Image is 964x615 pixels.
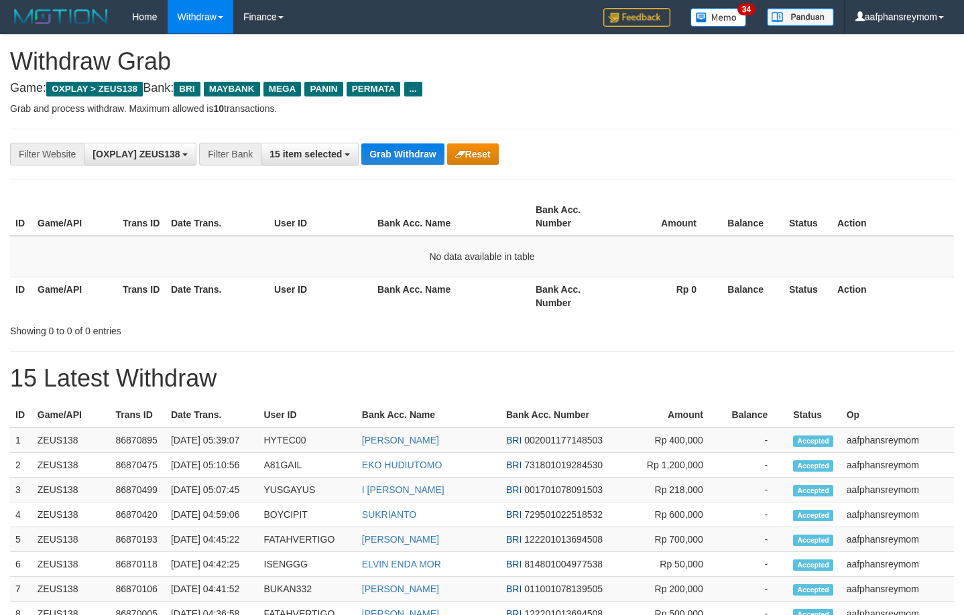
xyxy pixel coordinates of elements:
[793,485,833,496] span: Accepted
[361,143,444,165] button: Grab Withdraw
[841,502,954,527] td: aafphansreymom
[793,460,833,472] span: Accepted
[117,198,166,236] th: Trans ID
[10,143,84,165] div: Filter Website
[832,198,954,236] th: Action
[524,460,603,470] span: Copy 731801019284530 to clipboard
[10,453,32,478] td: 2
[32,478,111,502] td: ZEUS138
[166,478,259,502] td: [DATE] 05:07:45
[524,584,603,594] span: Copy 011001078139505 to clipboard
[530,277,615,315] th: Bank Acc. Number
[784,198,832,236] th: Status
[32,403,111,427] th: Game/API
[404,82,422,96] span: ...
[117,277,166,315] th: Trans ID
[111,502,166,527] td: 86870420
[832,277,954,315] th: Action
[506,559,522,569] span: BRI
[10,82,954,95] h4: Game: Bank:
[524,509,603,520] span: Copy 729501022518532 to clipboard
[506,460,522,470] span: BRI
[10,319,391,338] div: Showing 0 to 0 of 0 entries
[111,453,166,478] td: 86870475
[166,403,259,427] th: Date Trans.
[213,103,224,114] strong: 10
[723,478,788,502] td: -
[723,427,788,453] td: -
[111,403,166,427] th: Trans ID
[10,48,954,75] h1: Withdraw Grab
[263,82,302,96] span: MEGA
[362,460,442,470] a: EKO HUDIUTOMO
[259,478,357,502] td: YUSGAYUS
[723,453,788,478] td: -
[259,453,357,478] td: A81GAIL
[629,527,723,552] td: Rp 700,000
[524,484,603,495] span: Copy 001701078091503 to clipboard
[32,552,111,577] td: ZEUS138
[501,403,629,427] th: Bank Acc. Number
[723,577,788,602] td: -
[93,149,180,159] span: [OXPLAY] ZEUS138
[530,198,615,236] th: Bank Acc. Number
[506,509,522,520] span: BRI
[166,577,259,602] td: [DATE] 04:41:52
[199,143,261,165] div: Filter Bank
[841,403,954,427] th: Op
[362,435,439,446] a: [PERSON_NAME]
[10,236,954,277] td: No data available in table
[784,277,832,315] th: Status
[362,534,439,545] a: [PERSON_NAME]
[723,403,788,427] th: Balance
[362,509,416,520] a: SUKRIANTO
[166,527,259,552] td: [DATE] 04:45:22
[259,502,357,527] td: BOYCIPIT
[10,552,32,577] td: 6
[629,502,723,527] td: Rp 600,000
[111,427,166,453] td: 86870895
[10,198,32,236] th: ID
[10,577,32,602] td: 7
[174,82,200,96] span: BRI
[793,559,833,571] span: Accepted
[723,552,788,577] td: -
[347,82,401,96] span: PERMATA
[793,510,833,521] span: Accepted
[259,403,357,427] th: User ID
[10,365,954,392] h1: 15 Latest Withdraw
[629,403,723,427] th: Amount
[603,8,670,27] img: Feedback.jpg
[32,277,117,315] th: Game/API
[10,102,954,115] p: Grab and process withdraw. Maximum allowed is transactions.
[841,577,954,602] td: aafphansreymom
[10,527,32,552] td: 5
[111,552,166,577] td: 86870118
[32,453,111,478] td: ZEUS138
[629,552,723,577] td: Rp 50,000
[717,198,784,236] th: Balance
[166,427,259,453] td: [DATE] 05:39:07
[259,552,357,577] td: ISENGGG
[723,527,788,552] td: -
[362,484,444,495] a: I [PERSON_NAME]
[166,453,259,478] td: [DATE] 05:10:56
[524,435,603,446] span: Copy 002001177148503 to clipboard
[723,502,788,527] td: -
[506,584,522,594] span: BRI
[506,534,522,545] span: BRI
[111,527,166,552] td: 86870193
[166,198,269,236] th: Date Trans.
[32,502,111,527] td: ZEUS138
[32,577,111,602] td: ZEUS138
[841,527,954,552] td: aafphansreymom
[841,427,954,453] td: aafphansreymom
[788,403,841,427] th: Status
[304,82,343,96] span: PANIN
[166,502,259,527] td: [DATE] 04:59:06
[737,3,756,15] span: 34
[629,453,723,478] td: Rp 1,200,000
[717,277,784,315] th: Balance
[841,478,954,502] td: aafphansreymom
[46,82,143,96] span: OXPLAY > ZEUS138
